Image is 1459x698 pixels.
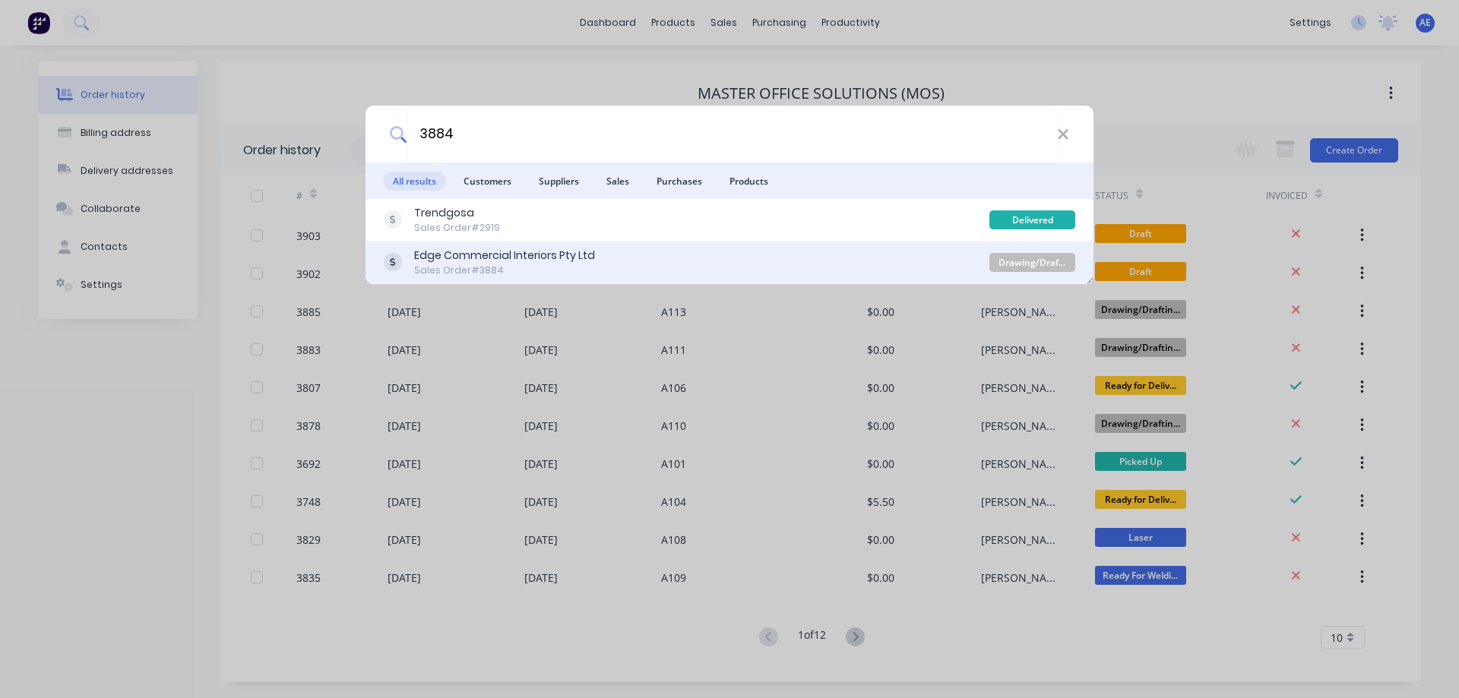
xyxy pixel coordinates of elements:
[414,248,595,264] div: Edge Commercial Interiors Pty Ltd
[414,221,500,235] div: Sales Order #2919
[414,205,500,221] div: Trendgosa
[384,172,445,191] span: All results
[597,172,638,191] span: Sales
[414,264,595,277] div: Sales Order #3884
[989,253,1075,272] div: Drawing/Drafting
[407,106,1057,163] input: Start typing a customer or supplier name to create a new order...
[647,172,711,191] span: Purchases
[454,172,521,191] span: Customers
[530,172,588,191] span: Suppliers
[989,210,1075,229] div: Delivered
[720,172,777,191] span: Products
